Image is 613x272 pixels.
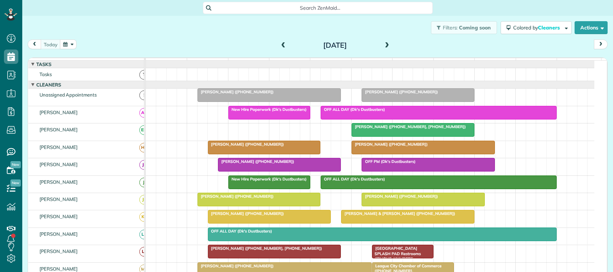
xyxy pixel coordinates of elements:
[139,230,149,239] span: LS
[10,161,21,168] span: New
[351,124,466,129] span: [PERSON_NAME] ([PHONE_NUMBER], [PHONE_NUMBER])
[38,266,79,272] span: [PERSON_NAME]
[139,178,149,187] span: JJ
[228,60,242,65] span: 9am
[38,71,53,77] span: Tasks
[38,92,98,98] span: Unassigned Appointments
[187,60,200,65] span: 8am
[139,108,149,118] span: AS
[557,60,570,65] span: 5pm
[372,246,421,261] span: [GEOGRAPHIC_DATA] SPLASH PAD Restrooms ([PHONE_NUMBER])
[516,60,529,65] span: 4pm
[501,21,572,34] button: Colored byCleaners
[361,159,416,164] span: OFF PM (Dk's Dustbusters)
[35,82,62,88] span: Cleaners
[361,89,438,94] span: [PERSON_NAME] ([PHONE_NUMBER])
[320,107,385,112] span: OFF ALL DAY (Dk's Dustbusters)
[290,41,380,49] h2: [DATE]
[208,229,273,234] span: OFF ALL DAY (Dk's Dustbusters)
[443,24,458,31] span: Filters:
[139,90,149,100] span: !
[208,142,284,147] span: [PERSON_NAME] ([PHONE_NUMBER])
[352,60,367,65] span: 12pm
[139,160,149,170] span: JB
[41,39,61,49] button: today
[197,194,274,199] span: [PERSON_NAME] ([PHONE_NUMBER])
[38,196,79,202] span: [PERSON_NAME]
[310,60,326,65] span: 11am
[320,177,385,182] span: OFF ALL DAY (Dk's Dustbusters)
[351,142,428,147] span: [PERSON_NAME] ([PHONE_NUMBER])
[139,212,149,222] span: KB
[139,195,149,205] span: JR
[475,60,487,65] span: 3pm
[228,177,307,182] span: New Hire Paperwork (Dk's Dustbusters)
[10,179,21,187] span: New
[208,211,284,216] span: [PERSON_NAME] ([PHONE_NUMBER])
[594,39,608,49] button: next
[269,60,285,65] span: 10am
[38,144,79,150] span: [PERSON_NAME]
[139,143,149,153] span: HC
[28,39,41,49] button: prev
[434,60,446,65] span: 2pm
[361,194,438,199] span: [PERSON_NAME] ([PHONE_NUMBER])
[35,61,53,67] span: Tasks
[139,125,149,135] span: EM
[513,24,562,31] span: Colored by
[208,246,322,251] span: [PERSON_NAME] ([PHONE_NUMBER], [PHONE_NUMBER])
[38,127,79,132] span: [PERSON_NAME]
[459,24,491,31] span: Coming soon
[228,107,307,112] span: New Hire Paperwork (Dk's Dustbusters)
[575,21,608,34] button: Actions
[38,161,79,167] span: [PERSON_NAME]
[197,89,274,94] span: [PERSON_NAME] ([PHONE_NUMBER])
[38,214,79,219] span: [PERSON_NAME]
[393,60,405,65] span: 1pm
[139,247,149,257] span: LF
[38,248,79,254] span: [PERSON_NAME]
[38,179,79,185] span: [PERSON_NAME]
[38,109,79,115] span: [PERSON_NAME]
[146,60,159,65] span: 7am
[218,159,294,164] span: [PERSON_NAME] ([PHONE_NUMBER])
[197,263,274,268] span: [PERSON_NAME] ([PHONE_NUMBER])
[139,70,149,80] span: T
[538,24,561,31] span: Cleaners
[341,211,455,216] span: [PERSON_NAME] & [PERSON_NAME] ([PHONE_NUMBER])
[38,231,79,237] span: [PERSON_NAME]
